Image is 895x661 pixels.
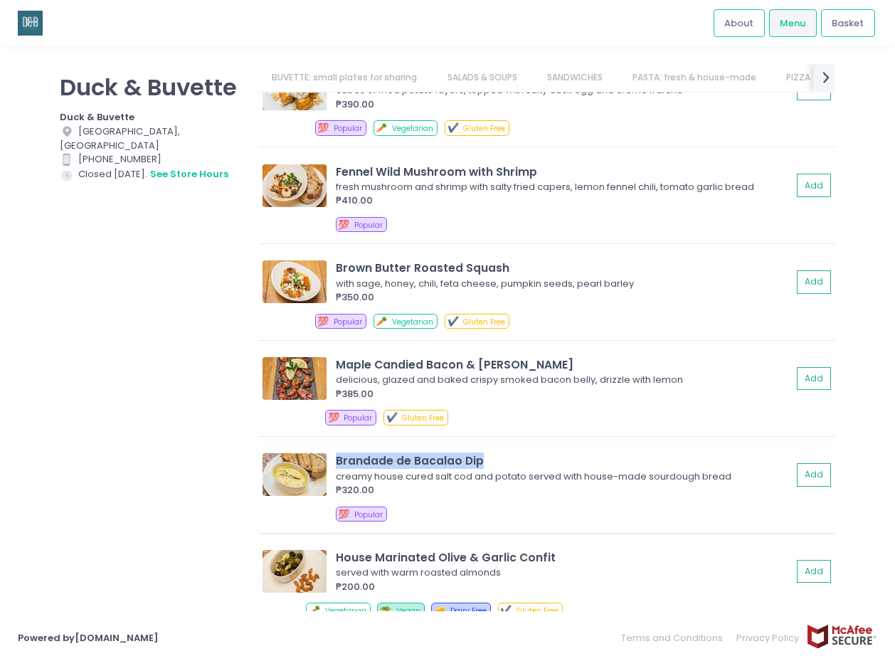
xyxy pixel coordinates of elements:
span: 🥗 [380,603,391,617]
a: About [714,9,765,36]
a: SANDWICHES [533,64,616,91]
a: Powered by[DOMAIN_NAME] [18,631,159,645]
span: 💯 [338,507,349,521]
div: Closed [DATE]. [60,166,240,182]
img: logo [18,11,43,36]
div: [GEOGRAPHIC_DATA], [GEOGRAPHIC_DATA] [60,125,240,153]
span: 🥕 [376,314,387,328]
div: with sage, honey, chili, feta cheese, pumpkin seeds, pearl barley [336,277,788,291]
span: ✔️ [386,411,398,424]
span: 🥕 [376,121,387,134]
b: Duck & Buvette [60,110,134,124]
p: Duck & Buvette [60,73,240,101]
span: 💯 [317,121,329,134]
span: Gluten Free [463,123,505,134]
div: [PHONE_NUMBER] [60,152,240,166]
div: ₱320.00 [336,483,792,497]
div: Maple Candied Bacon & [PERSON_NAME] [336,356,792,373]
img: Brandade de Bacalao Dip [263,453,327,496]
span: 🧀 [434,603,445,617]
img: Brown Butter Roasted Squash [263,260,327,303]
span: ✔️ [447,121,459,134]
a: SALADS & SOUPS [433,64,531,91]
div: Brown Butter Roasted Squash [336,260,792,276]
span: About [724,16,753,31]
span: Popular [344,413,372,423]
span: Popular [354,220,383,231]
span: Gluten Free [517,606,558,616]
span: Dairy Free [450,606,487,616]
span: Vegetarian [392,317,433,327]
a: Privacy Policy [730,624,807,652]
span: Vegetarian [392,123,433,134]
button: Add [797,270,831,294]
div: fresh mushroom and shrimp with salty fried capers, lemon fennel chili, tomato garlic bread [336,180,788,194]
span: Popular [334,317,362,327]
a: Menu [769,9,817,36]
div: ₱385.00 [336,387,792,401]
a: Terms and Conditions [621,624,730,652]
button: Add [797,367,831,391]
span: Popular [354,509,383,520]
span: Vegetarian [325,606,366,616]
span: Popular [334,123,362,134]
div: delicious, glazed and baked crispy smoked bacon belly, drizzle with lemon [336,373,788,387]
div: Brandade de Bacalao Dip [336,453,792,469]
img: Maple Candied Bacon & Lemon [263,357,327,400]
div: served with warm roasted almonds [336,566,788,580]
a: PASTA: fresh & house-made [619,64,770,91]
span: 💯 [328,411,339,424]
span: 🥕 [309,603,320,617]
span: Menu [780,16,805,31]
img: House Marinated Olive & Garlic Confit [263,550,327,593]
span: Basket [832,16,864,31]
div: creamy house cured salt cod and potato served with house-made sourdough bread [336,470,788,484]
div: House Marinated Olive & Garlic Confit [336,549,792,566]
div: ₱390.00 [336,97,792,112]
div: ₱410.00 [336,194,792,208]
span: Gluten Free [402,413,444,423]
div: ₱200.00 [336,580,792,594]
button: Add [797,174,831,197]
div: Fennel Wild Mushroom with Shrimp [336,164,792,180]
span: 💯 [317,314,329,328]
span: 💯 [338,218,349,231]
div: ₱350.00 [336,290,792,305]
button: Add [797,463,831,487]
a: PIZZA [773,64,825,91]
img: mcafee-secure [806,624,877,649]
a: BUVETTE: small plates for sharing [258,64,431,91]
span: ✔️ [447,314,459,328]
img: Fennel Wild Mushroom with Shrimp [263,164,327,207]
button: Add [797,560,831,583]
button: see store hours [149,166,229,182]
span: Vegan [396,606,420,616]
span: Gluten Free [463,317,505,327]
span: ✔️ [500,603,512,617]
